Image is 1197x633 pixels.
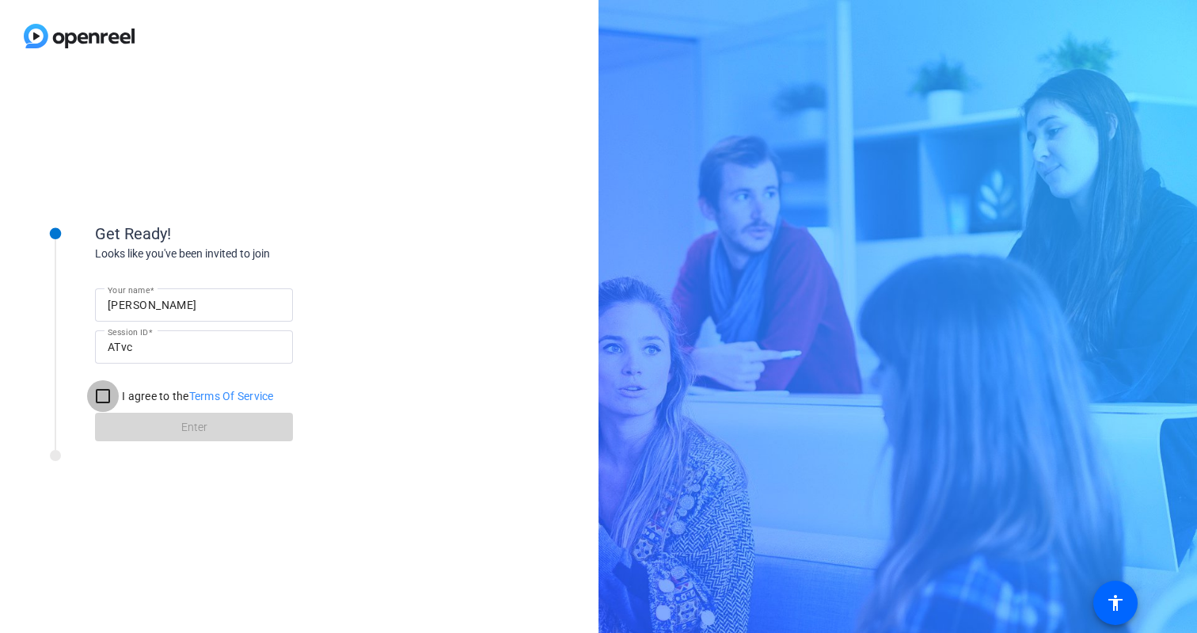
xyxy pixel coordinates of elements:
mat-label: Your name [108,285,150,295]
mat-label: Session ID [108,327,148,337]
div: Looks like you've been invited to join [95,246,412,262]
div: Get Ready! [95,222,412,246]
label: I agree to the [119,388,274,404]
mat-icon: accessibility [1106,593,1125,612]
a: Terms Of Service [189,390,274,402]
